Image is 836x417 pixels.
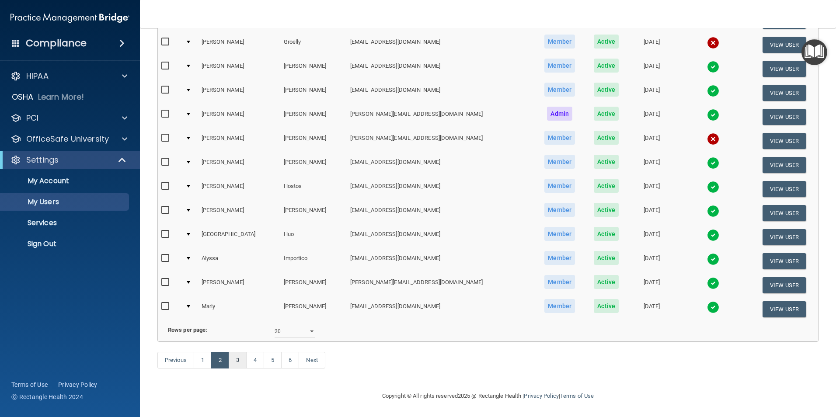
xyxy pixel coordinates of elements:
button: View User [763,109,806,125]
td: [PERSON_NAME] [198,33,280,57]
p: My Users [6,198,125,206]
span: Member [544,131,575,145]
td: [PERSON_NAME] [280,129,347,153]
img: tick.e7d51cea.svg [707,253,719,265]
span: Active [594,107,619,121]
button: View User [763,133,806,149]
span: Active [594,227,619,241]
span: Active [594,155,619,169]
td: Marly [198,297,280,321]
td: [PERSON_NAME] [198,201,280,225]
p: PCI [26,113,38,123]
td: [EMAIL_ADDRESS][DOMAIN_NAME] [347,201,535,225]
td: [EMAIL_ADDRESS][DOMAIN_NAME] [347,57,535,81]
p: Learn More! [38,92,84,102]
p: HIPAA [26,71,49,81]
span: Active [594,299,619,313]
td: [EMAIL_ADDRESS][DOMAIN_NAME] [347,153,535,177]
span: Active [594,131,619,145]
td: [GEOGRAPHIC_DATA] [198,225,280,249]
img: cross.ca9f0e7f.svg [707,37,719,49]
span: Active [594,275,619,289]
img: tick.e7d51cea.svg [707,181,719,193]
p: OfficeSafe University [26,134,109,144]
span: Member [544,35,575,49]
img: tick.e7d51cea.svg [707,61,719,73]
a: 6 [281,352,299,368]
a: 1 [194,352,212,368]
div: Copyright © All rights reserved 2025 @ Rectangle Health | | [328,382,648,410]
span: Active [594,179,619,193]
span: Active [594,83,619,97]
p: Settings [26,155,59,165]
td: [DATE] [627,57,676,81]
td: [DATE] [627,129,676,153]
td: [PERSON_NAME] [198,105,280,129]
button: View User [763,253,806,269]
span: Member [544,251,575,265]
img: tick.e7d51cea.svg [707,109,719,121]
td: [EMAIL_ADDRESS][DOMAIN_NAME] [347,297,535,321]
td: [PERSON_NAME] [198,129,280,153]
td: [DATE] [627,249,676,273]
a: Terms of Use [11,380,48,389]
b: Rows per page: [168,327,207,333]
a: Privacy Policy [58,380,98,389]
td: [DATE] [627,33,676,57]
td: [DATE] [627,273,676,297]
span: Member [544,59,575,73]
td: Importico [280,249,347,273]
p: Services [6,219,125,227]
td: [EMAIL_ADDRESS][DOMAIN_NAME] [347,81,535,105]
span: Member [544,179,575,193]
p: OSHA [12,92,34,102]
button: View User [763,85,806,101]
span: Active [594,59,619,73]
td: [DATE] [627,105,676,129]
a: Previous [157,352,194,368]
button: View User [763,61,806,77]
td: [PERSON_NAME] [280,105,347,129]
button: Open Resource Center [801,39,827,65]
td: Huo [280,225,347,249]
td: [PERSON_NAME] [280,81,347,105]
td: [PERSON_NAME] [198,153,280,177]
a: OfficeSafe University [10,134,127,144]
span: Admin [547,107,572,121]
button: View User [763,157,806,173]
a: Privacy Policy [524,393,558,399]
img: tick.e7d51cea.svg [707,85,719,97]
span: Active [594,35,619,49]
td: [DATE] [627,81,676,105]
button: View User [763,205,806,221]
td: [PERSON_NAME] [198,273,280,297]
span: Member [544,227,575,241]
td: [PERSON_NAME] [280,297,347,321]
a: 5 [264,352,282,368]
button: View User [763,277,806,293]
img: tick.e7d51cea.svg [707,277,719,289]
a: 4 [246,352,264,368]
td: Alyssa [198,249,280,273]
a: Settings [10,155,127,165]
td: [PERSON_NAME][EMAIL_ADDRESS][DOMAIN_NAME] [347,105,535,129]
span: Member [544,275,575,289]
button: View User [763,181,806,197]
span: Member [544,83,575,97]
td: [PERSON_NAME][EMAIL_ADDRESS][DOMAIN_NAME] [347,273,535,297]
span: Member [544,299,575,313]
img: PMB logo [10,9,129,27]
img: tick.e7d51cea.svg [707,229,719,241]
td: [PERSON_NAME] [280,57,347,81]
td: Groelly [280,33,347,57]
p: Sign Out [6,240,125,248]
button: View User [763,301,806,317]
td: [DATE] [627,297,676,321]
span: Member [544,155,575,169]
a: 3 [229,352,247,368]
a: PCI [10,113,127,123]
td: [DATE] [627,177,676,201]
h4: Compliance [26,37,87,49]
td: [PERSON_NAME] [280,153,347,177]
td: [EMAIL_ADDRESS][DOMAIN_NAME] [347,177,535,201]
